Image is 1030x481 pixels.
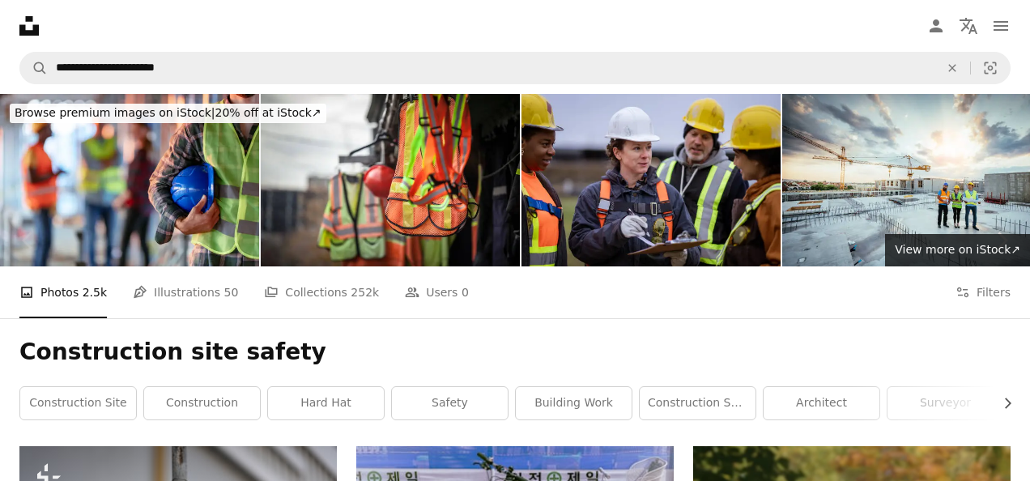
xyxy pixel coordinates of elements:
a: safety [392,387,508,419]
button: Search Unsplash [20,53,48,83]
a: Log in / Sign up [920,10,952,42]
span: View more on iStock ↗ [895,243,1020,256]
a: hard hat [268,387,384,419]
span: Browse premium images on iStock | [15,106,215,119]
button: Language [952,10,985,42]
a: Next [973,163,1030,318]
a: construction [144,387,260,419]
a: Illustrations 50 [133,266,238,318]
a: Users 0 [405,266,469,318]
button: Filters [956,266,1011,318]
span: 0 [462,283,469,301]
a: architect [764,387,879,419]
button: Menu [985,10,1017,42]
img: Labourers Planning on Site [521,94,781,266]
a: building work [516,387,632,419]
button: Clear [934,53,970,83]
a: Collections 252k [264,266,379,318]
a: View more on iStock↗ [885,234,1030,266]
a: surveyor [887,387,1003,419]
a: Home — Unsplash [19,16,39,36]
a: construction site [20,387,136,419]
button: scroll list to the right [993,387,1011,419]
button: Visual search [971,53,1010,83]
form: Find visuals sitewide [19,52,1011,84]
h1: Construction site safety [19,338,1011,367]
span: 20% off at iStock ↗ [15,106,321,119]
img: Personal protective equipments for sale on a shop: harness, reflective vests, yellow jackets, con... [261,94,520,266]
span: 252k [351,283,379,301]
a: construction safety [640,387,755,419]
span: 50 [224,283,239,301]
